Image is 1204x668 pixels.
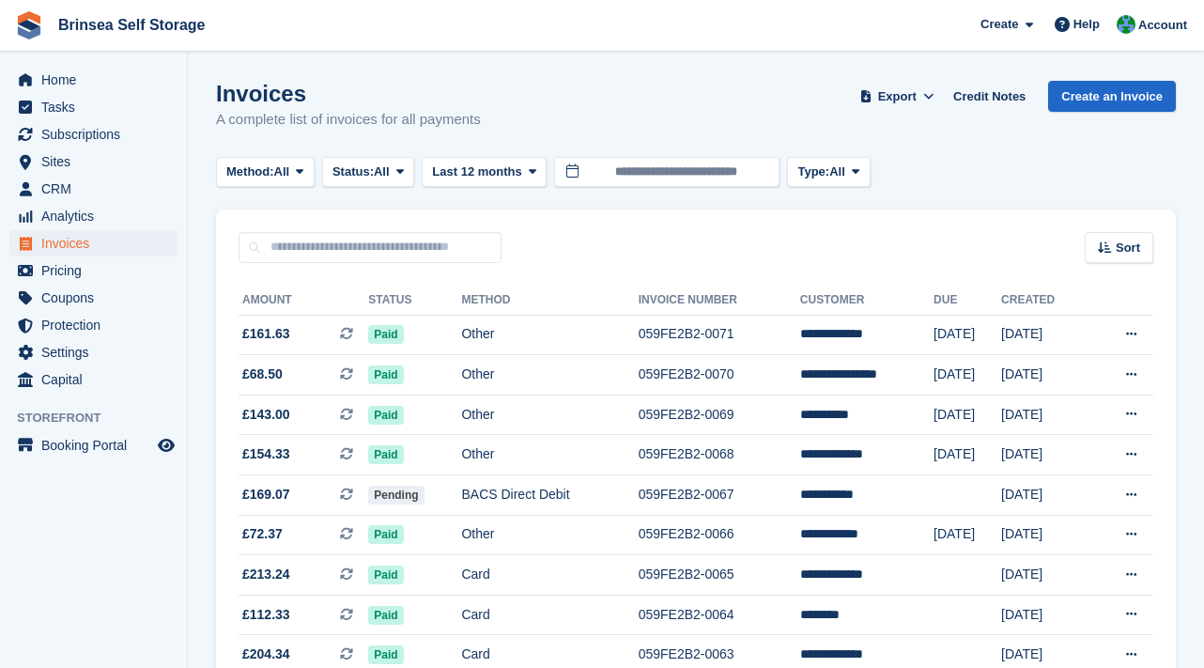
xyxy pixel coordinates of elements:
th: Method [461,286,638,316]
span: Status: [332,163,374,181]
th: Created [1001,286,1088,316]
td: [DATE] [1001,435,1088,475]
td: [DATE] [934,395,1001,435]
span: £154.33 [242,444,290,464]
td: [DATE] [1001,555,1088,596]
a: menu [9,121,178,148]
span: Pricing [41,257,154,284]
a: menu [9,230,178,256]
span: Account [1138,16,1187,35]
img: Jeff Cherson [1117,15,1135,34]
span: All [829,163,845,181]
a: menu [9,148,178,175]
span: Paid [368,365,403,384]
span: £68.50 [242,365,283,384]
span: Home [41,67,154,93]
span: Settings [41,339,154,365]
span: Paid [368,445,403,464]
td: Other [461,515,638,555]
td: 059FE2B2-0064 [639,595,800,635]
span: All [274,163,290,181]
td: [DATE] [1001,595,1088,635]
span: All [374,163,390,181]
span: Type: [797,163,829,181]
span: Paid [368,325,403,344]
th: Invoice Number [639,286,800,316]
span: Analytics [41,203,154,229]
span: Protection [41,312,154,338]
span: £112.33 [242,605,290,625]
span: Help [1073,15,1100,34]
a: menu [9,339,178,365]
span: Create [980,15,1018,34]
p: A complete list of invoices for all payments [216,109,481,131]
span: Method: [226,163,274,181]
td: 059FE2B2-0066 [639,515,800,555]
td: [DATE] [934,515,1001,555]
button: Method: All [216,157,315,188]
td: Card [461,555,638,596]
td: 059FE2B2-0070 [639,355,800,396]
th: Status [368,286,461,316]
span: CRM [41,176,154,202]
span: Pending [368,486,424,505]
td: BACS Direct Debit [461,475,638,516]
span: Coupons [41,285,154,311]
span: Subscriptions [41,121,154,148]
a: menu [9,257,178,284]
span: Tasks [41,94,154,120]
td: Other [461,355,638,396]
span: £161.63 [242,324,290,344]
span: Paid [368,645,403,664]
button: Export [856,81,938,112]
span: Paid [368,566,403,584]
a: menu [9,312,178,338]
td: Other [461,315,638,355]
a: Create an Invoice [1048,81,1176,112]
a: menu [9,67,178,93]
h1: Invoices [216,81,481,106]
th: Due [934,286,1001,316]
span: £213.24 [242,565,290,584]
span: Paid [368,406,403,425]
td: [DATE] [1001,515,1088,555]
span: £169.07 [242,485,290,505]
td: Other [461,435,638,475]
td: Other [461,395,638,435]
span: Sites [41,148,154,175]
span: £204.34 [242,645,290,664]
a: menu [9,285,178,311]
span: £72.37 [242,524,283,544]
th: Customer [800,286,934,316]
td: 059FE2B2-0067 [639,475,800,516]
a: menu [9,432,178,458]
a: menu [9,366,178,393]
td: 059FE2B2-0065 [639,555,800,596]
td: [DATE] [1001,355,1088,396]
td: 059FE2B2-0069 [639,395,800,435]
span: £143.00 [242,405,290,425]
td: [DATE] [1001,395,1088,435]
td: [DATE] [934,315,1001,355]
a: menu [9,203,178,229]
a: menu [9,94,178,120]
span: Paid [368,525,403,544]
td: [DATE] [934,435,1001,475]
span: Paid [368,606,403,625]
span: Storefront [17,409,187,427]
img: stora-icon-8386f47178a22dfd0bd8f6a31ec36ba5ce8667c1dd55bd0f319d3a0aa187defe.svg [15,11,43,39]
th: Amount [239,286,368,316]
button: Type: All [787,157,870,188]
td: Card [461,595,638,635]
span: Sort [1116,239,1140,257]
td: 059FE2B2-0068 [639,435,800,475]
button: Last 12 months [422,157,547,188]
span: Invoices [41,230,154,256]
td: 059FE2B2-0071 [639,315,800,355]
span: Export [878,87,917,106]
td: [DATE] [1001,315,1088,355]
td: [DATE] [1001,475,1088,516]
span: Booking Portal [41,432,154,458]
span: Capital [41,366,154,393]
td: [DATE] [934,355,1001,396]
